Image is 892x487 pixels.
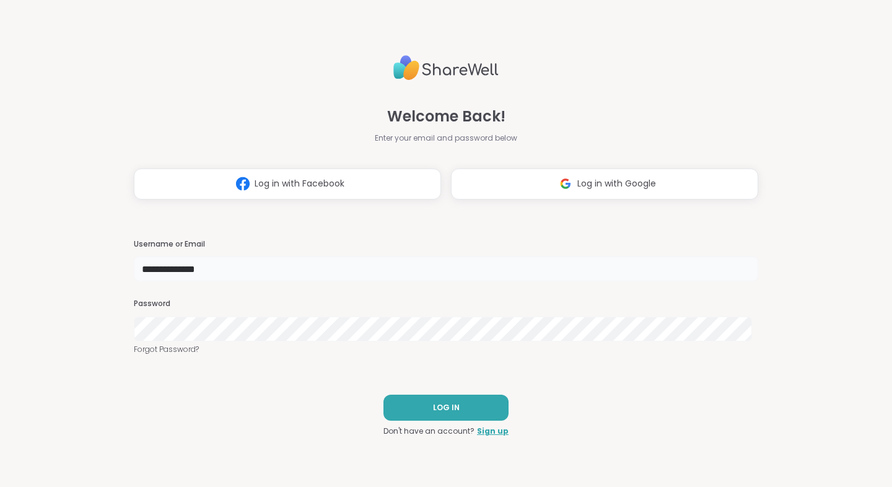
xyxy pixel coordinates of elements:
[375,133,517,144] span: Enter your email and password below
[577,177,656,190] span: Log in with Google
[134,344,758,355] a: Forgot Password?
[255,177,344,190] span: Log in with Facebook
[134,239,758,250] h3: Username or Email
[383,426,474,437] span: Don't have an account?
[477,426,509,437] a: Sign up
[554,172,577,195] img: ShareWell Logomark
[134,169,441,200] button: Log in with Facebook
[451,169,758,200] button: Log in with Google
[433,402,460,413] span: LOG IN
[383,395,509,421] button: LOG IN
[387,105,505,128] span: Welcome Back!
[393,50,499,86] img: ShareWell Logo
[231,172,255,195] img: ShareWell Logomark
[134,299,758,309] h3: Password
